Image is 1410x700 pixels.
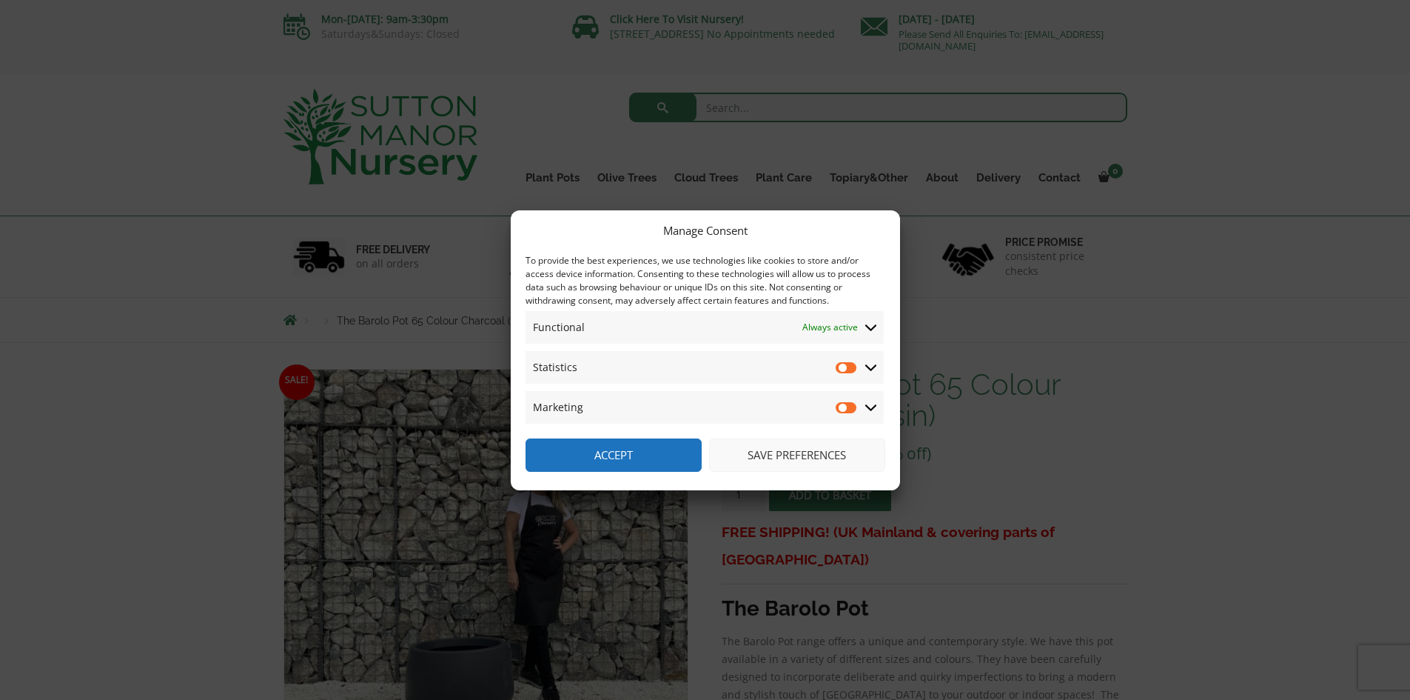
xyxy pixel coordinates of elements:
[526,254,884,307] div: To provide the best experiences, we use technologies like cookies to store and/or access device i...
[709,439,885,472] button: Save preferences
[526,351,884,384] summary: Statistics
[533,399,583,416] span: Marketing
[802,319,858,336] span: Always active
[526,391,884,424] summary: Marketing
[663,221,748,239] div: Manage Consent
[526,311,884,344] summary: Functional Always active
[526,439,702,472] button: Accept
[533,359,577,376] span: Statistics
[533,319,585,336] span: Functional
